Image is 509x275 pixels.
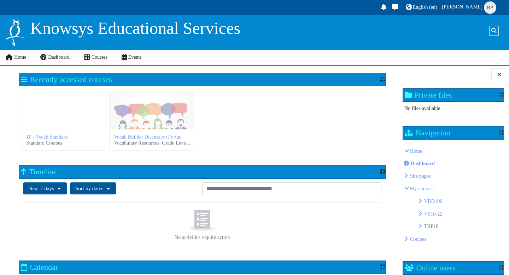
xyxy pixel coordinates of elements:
[410,236,427,242] a: Courses
[21,167,57,176] h2: Timeline
[442,4,482,10] span: [PERSON_NAME]
[92,54,107,60] span: Courses
[128,54,142,60] span: Events
[5,18,25,47] img: Logo
[114,140,192,146] span: Vocabulary Resources: Grade Level, PSAT, SAT
[379,2,389,13] div: Show notification window with no new notifications
[410,173,431,179] span: Knowsys Educational Services LLC
[27,140,62,146] span: Standard Courses
[404,105,503,111] div: No files available
[410,148,422,154] a: Home
[413,5,437,10] span: English ‎(en)‎
[404,234,503,244] li: Courses
[404,160,435,166] a: Dashboard
[21,263,58,271] h2: Calendar
[14,54,26,60] span: Home
[419,209,503,219] li: VS10-22
[419,221,503,231] li: TRP10
[114,134,182,140] a: Vocab Builder Discussion Forum
[27,134,68,140] a: 10 - Vocab Standard
[380,76,385,82] div: Show / hide the block
[380,169,385,174] div: Show / hide the block
[499,265,504,270] div: Show / hide the block
[115,50,149,65] a: Events
[404,183,503,231] li: My courses
[70,182,116,195] button: Sort timeline items
[391,4,399,10] i: Toggle messaging drawer
[23,182,67,195] button: Filter timeline by date
[5,50,148,65] nav: Site links
[424,198,443,204] a: VBD100
[410,186,434,191] a: My courses
[30,18,241,39] p: Knowsys Educational Services
[411,160,435,166] span: Dashboard
[48,54,70,60] span: Dashboard
[21,234,384,240] p: No activities require action
[21,75,112,84] h2: Recently accessed courses
[424,211,443,217] a: VS10-22
[404,146,503,244] li: Home
[441,1,498,14] a: User menu
[404,158,503,168] li: Dashboard
[75,185,103,191] span: Sort by dates
[499,92,504,98] div: Show / hide the block
[33,50,76,65] a: Dashboard
[405,2,438,13] a: English ‎(en)‎
[405,128,450,137] h2: Navigation
[77,50,115,65] a: Courses
[404,171,503,181] li: Knowsys Educational Services LLC
[380,264,385,270] div: Show / hide the block
[390,2,401,13] a: Toggle messaging drawer There are 0 unread conversations
[405,90,452,99] h2: Private files
[499,130,504,135] div: Show / hide the block
[424,223,439,229] a: TRP10
[419,196,503,206] li: VBD100
[484,1,496,14] span: Robin Parrish
[28,185,54,191] span: Next 7 days
[405,263,456,272] h2: Online users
